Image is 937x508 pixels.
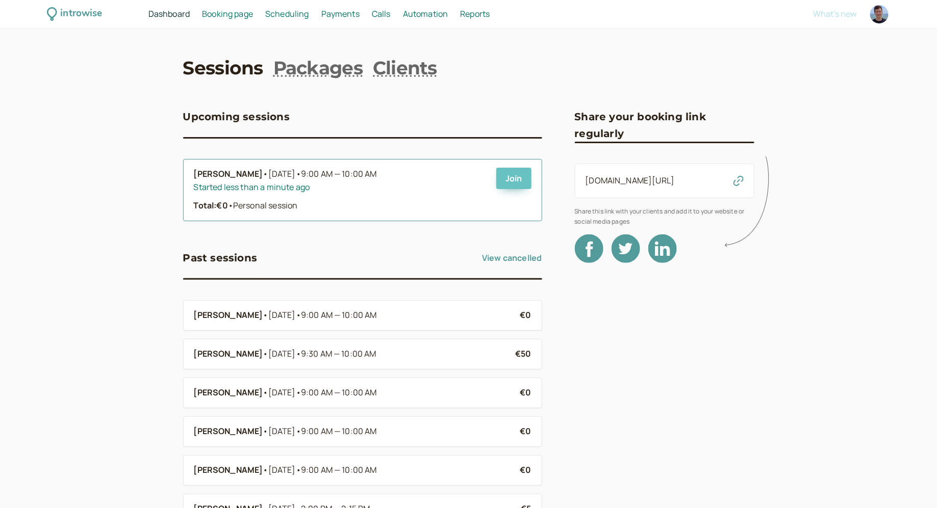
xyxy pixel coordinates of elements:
[301,464,377,475] span: 9:00 AM — 10:00 AM
[268,464,377,477] span: [DATE]
[263,386,268,399] span: •
[148,8,190,19] span: Dashboard
[183,109,290,125] h3: Upcoming sessions
[263,168,268,181] span: •
[586,175,675,186] a: [DOMAIN_NAME][URL]
[268,347,376,361] span: [DATE]
[372,8,391,19] span: Calls
[296,348,301,359] span: •
[520,387,531,398] b: €0
[373,55,437,81] a: Clients
[372,8,391,21] a: Calls
[869,4,890,25] a: Account
[194,200,228,211] strong: Total: €0
[194,425,263,438] b: [PERSON_NAME]
[183,55,263,81] a: Sessions
[520,464,531,475] b: €0
[268,386,377,399] span: [DATE]
[813,8,856,19] span: What's new
[575,206,754,226] span: Share this link with your clients and add it to your website or social media pages
[194,425,512,438] a: [PERSON_NAME]•[DATE]•9:00 AM — 10:00 AM
[228,200,298,211] span: Personal session
[194,309,512,322] a: [PERSON_NAME]•[DATE]•9:00 AM — 10:00 AM
[301,309,377,320] span: 9:00 AM — 10:00 AM
[296,464,301,475] span: •
[296,309,301,320] span: •
[228,200,233,211] span: •
[321,8,360,21] a: Payments
[273,55,363,81] a: Packages
[301,387,377,398] span: 9:00 AM — 10:00 AM
[194,464,263,477] b: [PERSON_NAME]
[268,425,377,438] span: [DATE]
[202,8,253,19] span: Booking page
[265,8,309,21] a: Scheduling
[194,386,512,399] a: [PERSON_NAME]•[DATE]•9:00 AM — 10:00 AM
[194,386,263,399] b: [PERSON_NAME]
[813,9,856,18] button: What's new
[263,464,268,477] span: •
[496,168,531,189] a: Join
[520,309,531,320] b: €0
[886,459,937,508] iframe: Chat Widget
[194,168,263,181] b: [PERSON_NAME]
[194,347,263,361] b: [PERSON_NAME]
[296,387,301,398] span: •
[520,425,531,437] b: €0
[263,425,268,438] span: •
[183,250,258,266] h3: Past sessions
[194,347,508,361] a: [PERSON_NAME]•[DATE]•9:30 AM — 10:00 AM
[301,425,377,437] span: 9:00 AM — 10:00 AM
[321,8,360,19] span: Payments
[194,464,512,477] a: [PERSON_NAME]•[DATE]•9:00 AM — 10:00 AM
[460,8,490,19] span: Reports
[296,425,301,437] span: •
[202,8,253,21] a: Booking page
[47,6,103,22] a: introwise
[194,309,263,322] b: [PERSON_NAME]
[263,347,268,361] span: •
[194,168,488,212] a: [PERSON_NAME]•[DATE]•9:00 AM — 10:00 AMStarted less than a minute agoTotal:€0•Personal session
[60,6,102,22] div: introwise
[263,309,268,322] span: •
[194,181,488,194] div: Started less than a minute ago
[268,168,377,181] span: [DATE]
[301,348,376,359] span: 9:30 AM — 10:00 AM
[148,8,190,21] a: Dashboard
[482,250,542,266] a: View cancelled
[460,8,490,21] a: Reports
[403,8,448,21] a: Automation
[515,348,531,359] b: €50
[301,168,377,179] span: 9:00 AM — 10:00 AM
[403,8,448,19] span: Automation
[268,309,377,322] span: [DATE]
[296,168,301,179] span: •
[575,109,754,142] h3: Share your booking link regularly
[265,8,309,19] span: Scheduling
